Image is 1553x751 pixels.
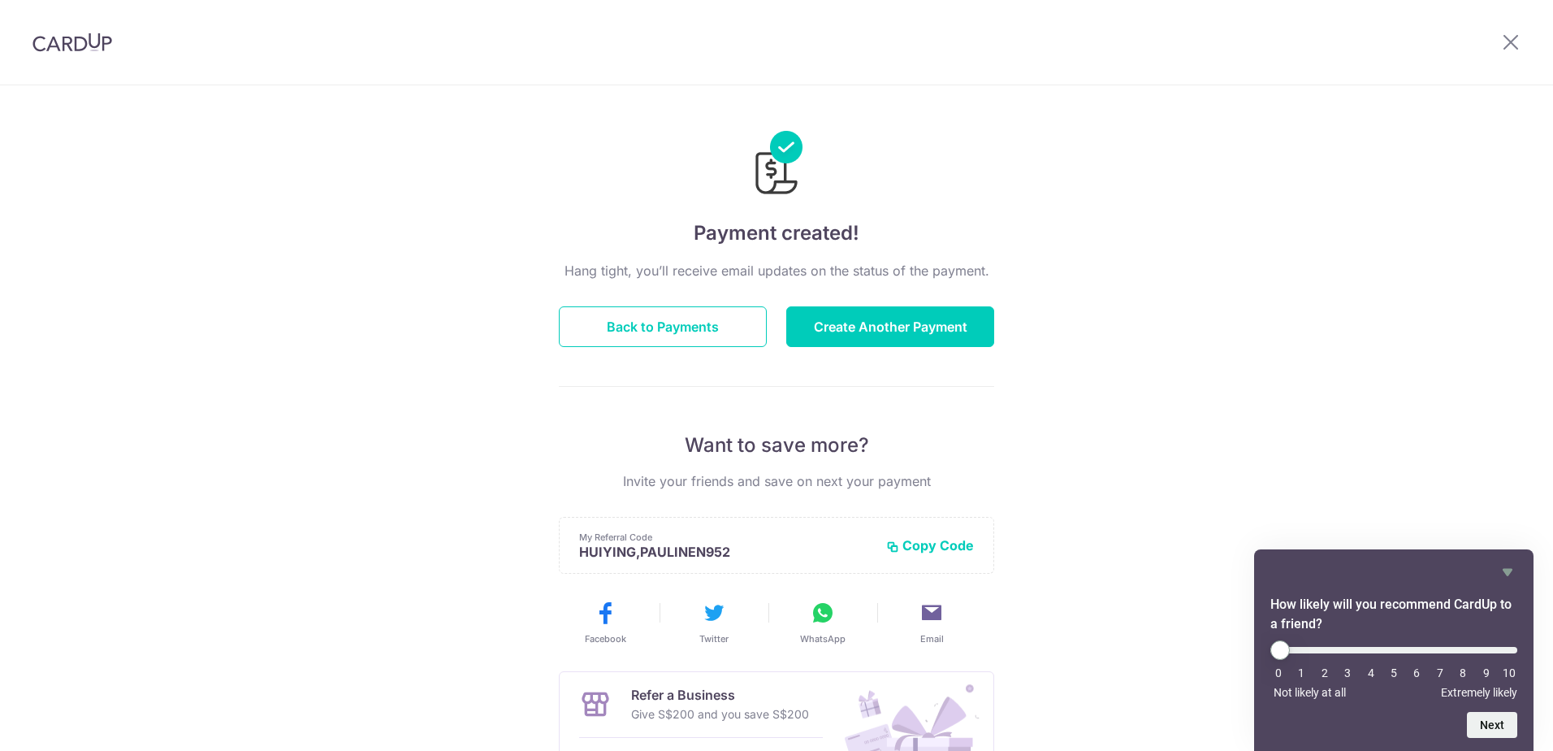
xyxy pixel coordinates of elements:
p: Give S$200 and you save S$200 [631,705,809,724]
button: Create Another Payment [786,306,994,347]
p: HUIYING,PAULINEN952 [579,544,873,560]
span: Extremely likely [1441,686,1517,699]
li: 9 [1478,666,1495,679]
button: Facebook [557,600,653,645]
li: 1 [1293,666,1309,679]
li: 8 [1455,666,1471,679]
div: How likely will you recommend CardUp to a friend? Select an option from 0 to 10, with 0 being Not... [1270,640,1517,699]
button: Hide survey [1498,562,1517,582]
li: 10 [1501,666,1517,679]
h4: Payment created! [559,219,994,248]
p: Refer a Business [631,685,809,705]
p: My Referral Code [579,531,873,544]
button: Back to Payments [559,306,767,347]
li: 2 [1317,666,1333,679]
li: 7 [1432,666,1448,679]
span: WhatsApp [800,632,846,645]
button: Twitter [666,600,762,645]
button: Copy Code [886,537,974,553]
li: 4 [1363,666,1379,679]
span: Email [920,632,944,645]
img: CardUp [32,33,112,52]
button: Next question [1467,712,1517,738]
li: 6 [1408,666,1425,679]
li: 5 [1386,666,1402,679]
li: 0 [1270,666,1287,679]
p: Invite your friends and save on next your payment [559,471,994,491]
li: 3 [1339,666,1356,679]
div: How likely will you recommend CardUp to a friend? Select an option from 0 to 10, with 0 being Not... [1270,562,1517,738]
h2: How likely will you recommend CardUp to a friend? Select an option from 0 to 10, with 0 being Not... [1270,595,1517,634]
span: Twitter [699,632,729,645]
span: Not likely at all [1274,686,1346,699]
p: Want to save more? [559,432,994,458]
img: Payments [751,131,802,199]
p: Hang tight, you’ll receive email updates on the status of the payment. [559,261,994,280]
button: Email [884,600,980,645]
span: Facebook [585,632,626,645]
button: WhatsApp [775,600,871,645]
